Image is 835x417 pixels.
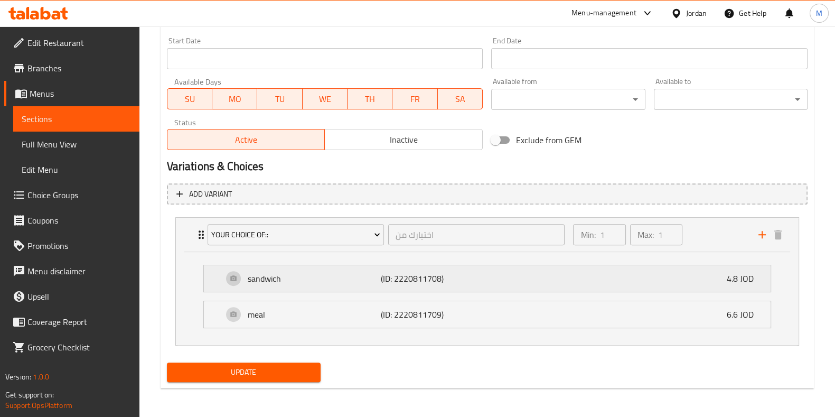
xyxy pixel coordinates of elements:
p: meal [248,308,381,321]
span: TU [261,91,298,107]
button: add [754,227,770,243]
button: FR [392,88,437,109]
p: Max: [637,228,654,241]
a: Choice Groups [4,182,139,208]
div: ​ [491,89,645,110]
a: Coverage Report [4,309,139,335]
p: Min: [580,228,595,241]
button: Update [167,363,321,382]
a: Menus [4,81,139,106]
a: Grocery Checklist [4,335,139,360]
button: Active [167,129,325,150]
span: Version: [5,370,31,384]
button: WE [303,88,348,109]
button: SA [438,88,483,109]
p: 4.8 JOD [727,272,762,285]
a: Coupons [4,208,139,233]
span: WE [307,91,343,107]
a: Upsell [4,284,139,309]
a: Full Menu View [13,132,139,157]
span: Edit Menu [22,163,131,176]
span: TH [352,91,388,107]
span: Exclude from GEM [516,134,581,146]
span: Coverage Report [27,316,131,328]
button: Inactive [324,129,483,150]
div: Expand [204,265,771,292]
span: your choice of:: [211,228,380,242]
span: 1.0.0 [33,370,49,384]
span: Update [175,366,312,379]
span: Active [172,132,321,147]
span: Menus [30,87,131,100]
button: Add variant [167,183,808,205]
button: delete [770,227,786,243]
div: ​ [654,89,808,110]
a: Support.OpsPlatform [5,399,72,412]
span: Branches [27,62,131,75]
div: Expand [204,301,771,328]
button: your choice of:: [208,224,384,245]
span: MO [217,91,253,107]
span: M [816,7,822,19]
button: TU [257,88,302,109]
button: TH [348,88,392,109]
span: Menu disclaimer [27,265,131,277]
a: Promotions [4,233,139,258]
span: SU [172,91,208,107]
span: Upsell [27,290,131,303]
li: ExpandExpandExpand [167,213,808,350]
span: Choice Groups [27,189,131,201]
div: Menu-management [571,7,636,20]
span: Sections [22,113,131,125]
a: Sections [13,106,139,132]
span: Full Menu View [22,138,131,151]
span: Grocery Checklist [27,341,131,354]
span: SA [442,91,479,107]
span: Add variant [189,188,232,201]
div: Expand [176,218,799,252]
span: FR [397,91,433,107]
div: Jordan [686,7,707,19]
span: Coupons [27,214,131,227]
button: MO [212,88,257,109]
h2: Variations & Choices [167,159,808,174]
p: 6.6 JOD [727,308,762,321]
span: Inactive [329,132,479,147]
p: (ID: 2220811709) [381,308,470,321]
button: SU [167,88,212,109]
p: (ID: 2220811708) [381,272,470,285]
span: Get support on: [5,388,54,402]
span: Promotions [27,239,131,252]
p: sandwich [248,272,381,285]
a: Branches [4,55,139,81]
a: Menu disclaimer [4,258,139,284]
a: Edit Restaurant [4,30,139,55]
span: Edit Restaurant [27,36,131,49]
a: Edit Menu [13,157,139,182]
